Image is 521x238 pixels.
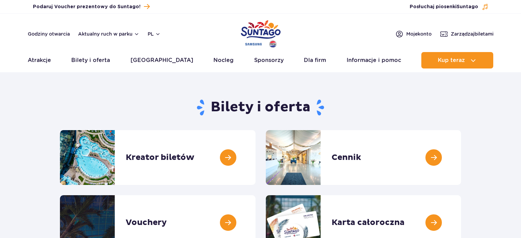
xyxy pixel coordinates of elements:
span: Podaruj Voucher prezentowy do Suntago! [33,3,140,10]
span: Posłuchaj piosenki [410,3,478,10]
a: Informacje i pomoc [347,52,401,68]
a: Mojekonto [395,30,432,38]
a: Godziny otwarcia [28,30,70,37]
a: Sponsorzy [254,52,284,68]
a: Park of Poland [241,17,281,49]
span: Zarządzaj biletami [451,30,494,37]
a: Bilety i oferta [71,52,110,68]
span: Moje konto [406,30,432,37]
a: [GEOGRAPHIC_DATA] [131,52,193,68]
a: Atrakcje [28,52,51,68]
button: pl [148,30,161,37]
button: Kup teraz [421,52,493,68]
span: Suntago [457,4,478,9]
a: Zarządzajbiletami [440,30,494,38]
h1: Bilety i oferta [60,99,461,116]
button: Aktualny ruch w parku [78,31,139,37]
a: Podaruj Voucher prezentowy do Suntago! [33,2,150,11]
a: Nocleg [213,52,234,68]
button: Posłuchaj piosenkiSuntago [410,3,488,10]
span: Kup teraz [438,57,465,63]
a: Dla firm [304,52,326,68]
